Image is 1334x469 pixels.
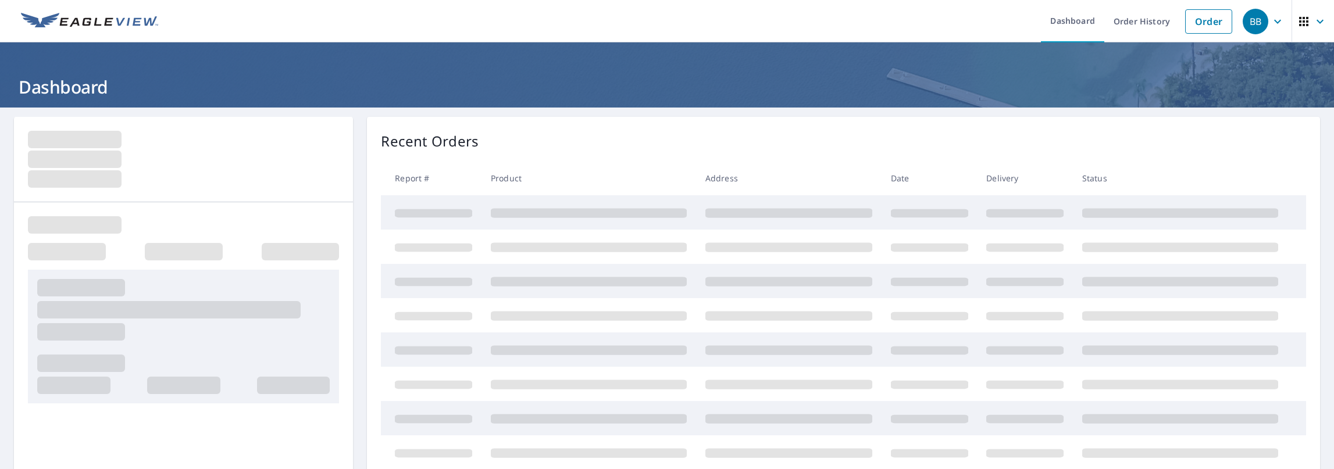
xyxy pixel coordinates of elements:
[381,161,481,195] th: Report #
[1073,161,1287,195] th: Status
[882,161,978,195] th: Date
[696,161,882,195] th: Address
[381,131,479,152] p: Recent Orders
[21,13,158,30] img: EV Logo
[977,161,1073,195] th: Delivery
[14,75,1320,99] h1: Dashboard
[1185,9,1232,34] a: Order
[481,161,696,195] th: Product
[1243,9,1268,34] div: BB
